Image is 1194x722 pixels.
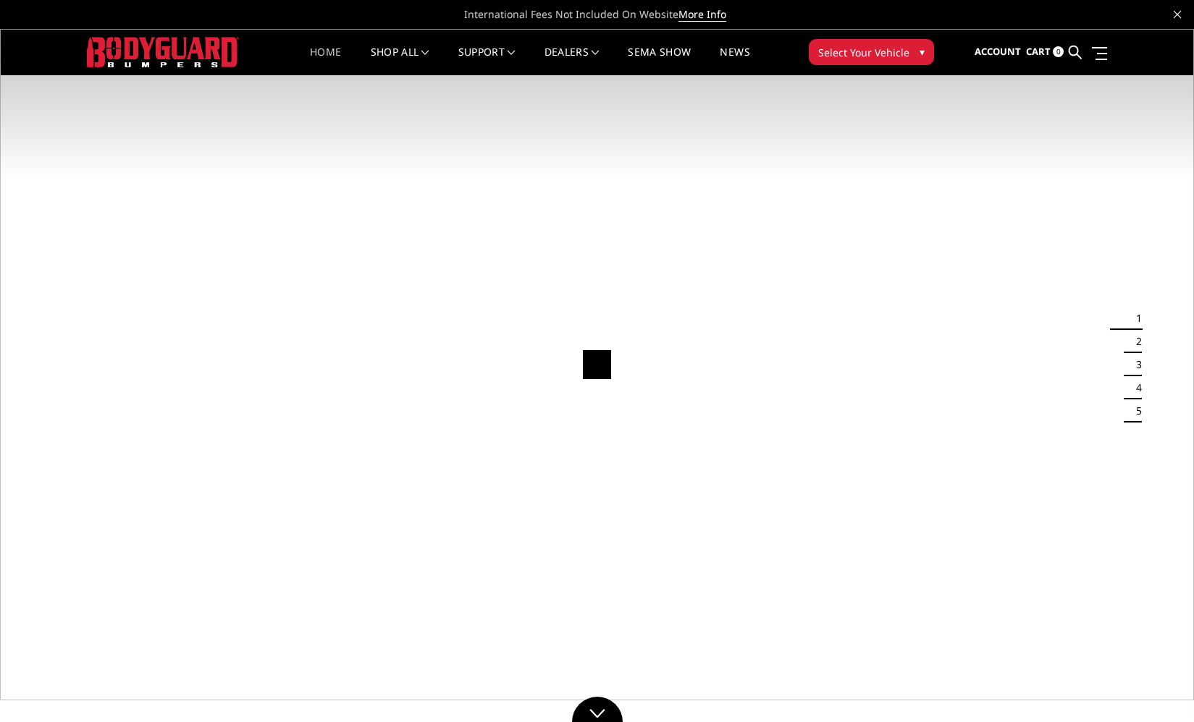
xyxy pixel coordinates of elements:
[809,39,934,65] button: Select Your Vehicle
[975,33,1021,72] a: Account
[1127,330,1142,353] button: 2 of 5
[1127,399,1142,422] button: 5 of 5
[458,47,516,75] a: Support
[1026,45,1051,58] span: Cart
[628,47,691,75] a: SEMA Show
[818,45,909,60] span: Select Your Vehicle
[1127,353,1142,376] button: 3 of 5
[720,47,749,75] a: News
[1026,33,1064,72] a: Cart 0
[975,45,1021,58] span: Account
[678,7,726,22] a: More Info
[310,47,341,75] a: Home
[1127,307,1142,330] button: 1 of 5
[87,37,239,67] img: BODYGUARD BUMPERS
[371,47,429,75] a: shop all
[1053,46,1064,57] span: 0
[572,697,623,722] a: Click to Down
[545,47,600,75] a: Dealers
[1127,376,1142,399] button: 4 of 5
[920,44,925,59] span: ▾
